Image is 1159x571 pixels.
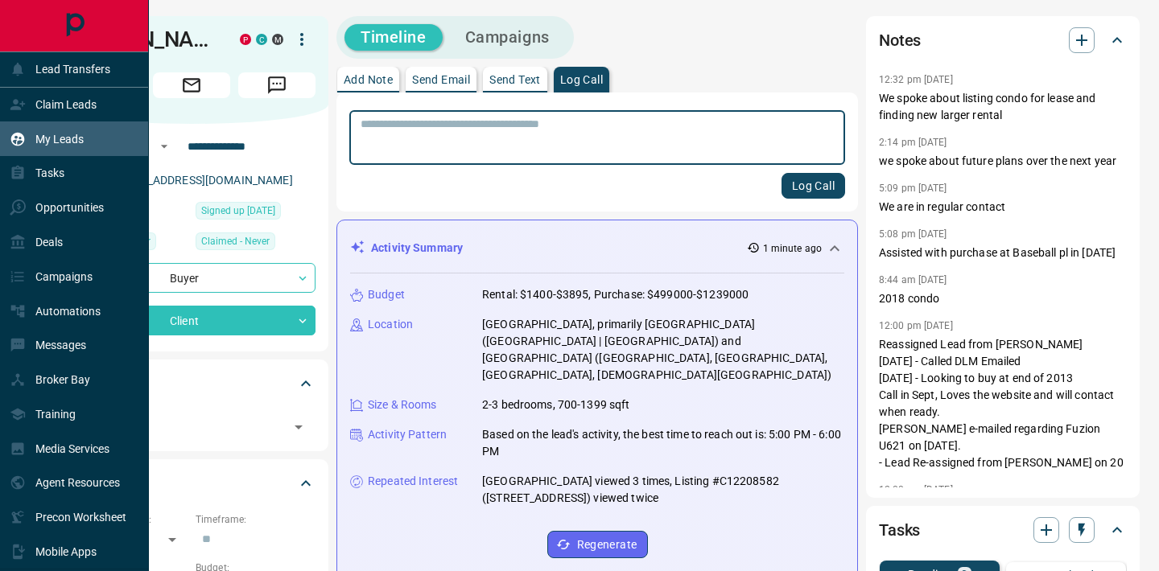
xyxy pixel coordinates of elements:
[368,316,413,333] p: Location
[196,202,316,224] div: Mon Aug 13 2012
[879,244,1127,261] p: Assisted with purchase at Baseball pl in [DATE]
[201,233,270,249] span: Claimed - Never
[879,199,1127,216] p: We are in regular contact
[449,24,566,51] button: Campaigns
[763,241,822,256] p: 1 minute ago
[879,517,920,543] h2: Tasks
[153,72,230,98] span: Email
[287,416,310,438] button: Open
[489,74,541,85] p: Send Text
[879,274,947,285] p: 8:44 am [DATE]
[879,90,1127,124] p: We spoke about listing condo for lease and finding new larger rental
[68,364,316,403] div: Tags
[482,426,844,460] p: Based on the lead's activity, the best time to reach out is: 5:00 PM - 6:00 PM
[482,316,844,384] p: [GEOGRAPHIC_DATA], primarily [GEOGRAPHIC_DATA] ([GEOGRAPHIC_DATA] | [GEOGRAPHIC_DATA]) and [GEOGR...
[68,263,316,293] div: Buyer
[196,512,316,527] p: Timeframe:
[879,74,953,85] p: 12:32 pm [DATE]
[201,203,275,219] span: Signed up [DATE]
[879,484,953,495] p: 12:00 pm [DATE]
[482,286,749,303] p: Rental: $1400-$3895, Purchase: $499000-$1239000
[879,153,1127,170] p: we spoke about future plans over the next year
[879,320,953,331] p: 12:00 pm [DATE]
[879,21,1127,60] div: Notes
[412,74,470,85] p: Send Email
[368,286,405,303] p: Budget
[879,228,947,240] p: 5:08 pm [DATE]
[68,306,316,335] div: Client
[155,137,174,156] button: Open
[482,473,844,507] p: [GEOGRAPHIC_DATA] viewed 3 times, Listing #C12208582 ([STREET_ADDRESS]) viewed twice
[368,396,437,413] p: Size & Rooms
[350,233,844,263] div: Activity Summary1 minute ago
[879,290,1127,307] p: 2018 condo
[240,34,251,45] div: property.ca
[547,531,648,558] button: Regenerate
[879,511,1127,549] div: Tasks
[68,464,316,503] div: Criteria
[879,183,947,194] p: 5:09 pm [DATE]
[344,74,393,85] p: Add Note
[368,473,458,490] p: Repeated Interest
[879,336,1127,471] p: Reassigned Lead from [PERSON_NAME] [DATE] - Called DLM Emailed [DATE] - Looking to buy at end of ...
[368,426,447,443] p: Activity Pattern
[111,174,293,187] a: [EMAIL_ADDRESS][DOMAIN_NAME]
[256,34,267,45] div: condos.ca
[879,27,921,53] h2: Notes
[482,396,630,413] p: 2-3 bedrooms, 700-1399 sqft
[371,240,463,257] p: Activity Summary
[782,173,845,199] button: Log Call
[560,74,603,85] p: Log Call
[272,34,283,45] div: mrloft.ca
[879,137,947,148] p: 2:14 pm [DATE]
[344,24,443,51] button: Timeline
[238,72,316,98] span: Message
